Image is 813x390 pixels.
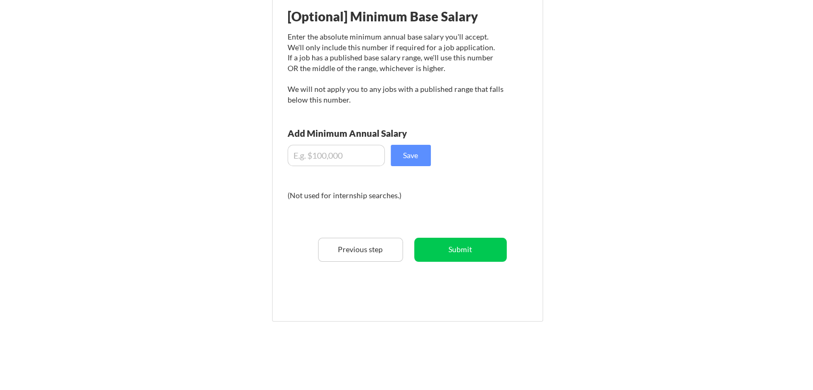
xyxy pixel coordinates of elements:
div: [Optional] Minimum Base Salary [288,10,504,23]
button: Previous step [318,238,403,262]
button: Save [391,145,431,166]
div: (Not used for internship searches.) [288,190,432,201]
div: Enter the absolute minimum annual base salary you'll accept. We'll only include this number if re... [288,32,504,105]
input: E.g. $100,000 [288,145,385,166]
button: Submit [414,238,507,262]
div: Add Minimum Annual Salary [288,129,454,138]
